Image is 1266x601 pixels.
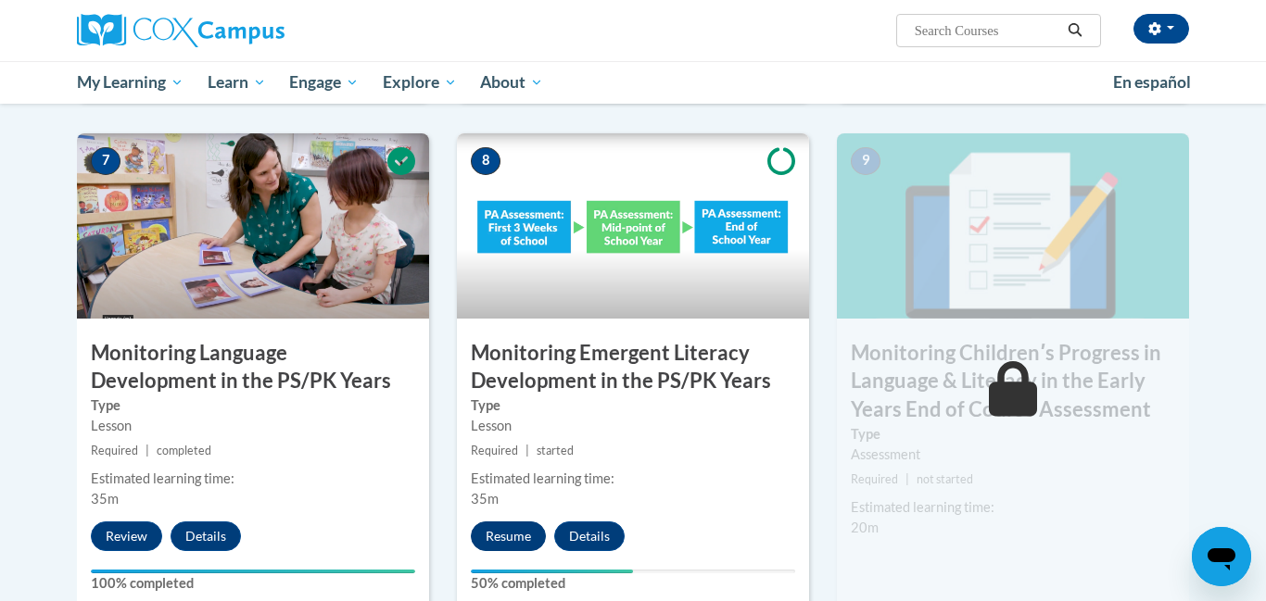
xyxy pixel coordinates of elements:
span: Engage [289,71,359,94]
span: 9 [851,147,880,175]
span: 20m [851,520,879,535]
h3: Monitoring Emergent Literacy Development in the PS/PK Years [457,339,809,396]
span: Explore [383,71,457,94]
a: Explore [371,61,469,104]
a: Learn [196,61,278,104]
span: 35m [471,491,499,507]
span: | [525,444,529,457]
span: completed [157,444,211,457]
button: Details [171,521,241,551]
span: | [905,472,909,486]
a: En español [1101,63,1203,102]
button: Resume [471,521,546,551]
label: 50% completed [471,573,795,594]
div: Lesson [471,416,795,436]
span: | [146,444,149,457]
span: 7 [91,147,120,175]
span: Required [91,444,138,457]
div: Lesson [91,416,415,436]
span: not started [917,472,973,486]
h3: Monitoring Language Development in the PS/PK Years [77,339,429,396]
img: Course Image [837,133,1189,319]
iframe: Button to launch messaging window [1192,527,1251,586]
div: Main menu [49,61,1217,104]
button: Account Settings [1133,14,1189,44]
label: Type [851,424,1175,444]
button: Search [1061,19,1089,42]
span: 8 [471,147,500,175]
img: Course Image [457,133,809,319]
h3: Monitoring Childrenʹs Progress in Language & Literacy in the Early Years End of Course Assessment [837,339,1189,424]
button: Review [91,521,162,551]
span: En español [1113,72,1191,92]
label: Type [471,395,795,416]
input: Search Courses [913,19,1061,42]
span: About [480,71,543,94]
div: Your progress [471,570,633,573]
img: Cox Campus [77,14,285,47]
div: Estimated learning time: [91,469,415,489]
button: Details [554,521,625,551]
img: Course Image [77,133,429,319]
span: Required [471,444,518,457]
div: Estimated learning time: [471,469,795,489]
a: About [469,61,556,104]
span: 35m [91,491,119,507]
label: 100% completed [91,573,415,594]
a: Cox Campus [77,14,429,47]
div: Assessment [851,444,1175,465]
div: Your progress [91,570,415,573]
label: Type [91,395,415,416]
div: Estimated learning time: [851,497,1175,518]
a: My Learning [65,61,196,104]
span: Required [851,472,898,486]
span: started [537,444,574,457]
span: My Learning [77,71,184,94]
a: Engage [277,61,371,104]
span: Learn [208,71,266,94]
